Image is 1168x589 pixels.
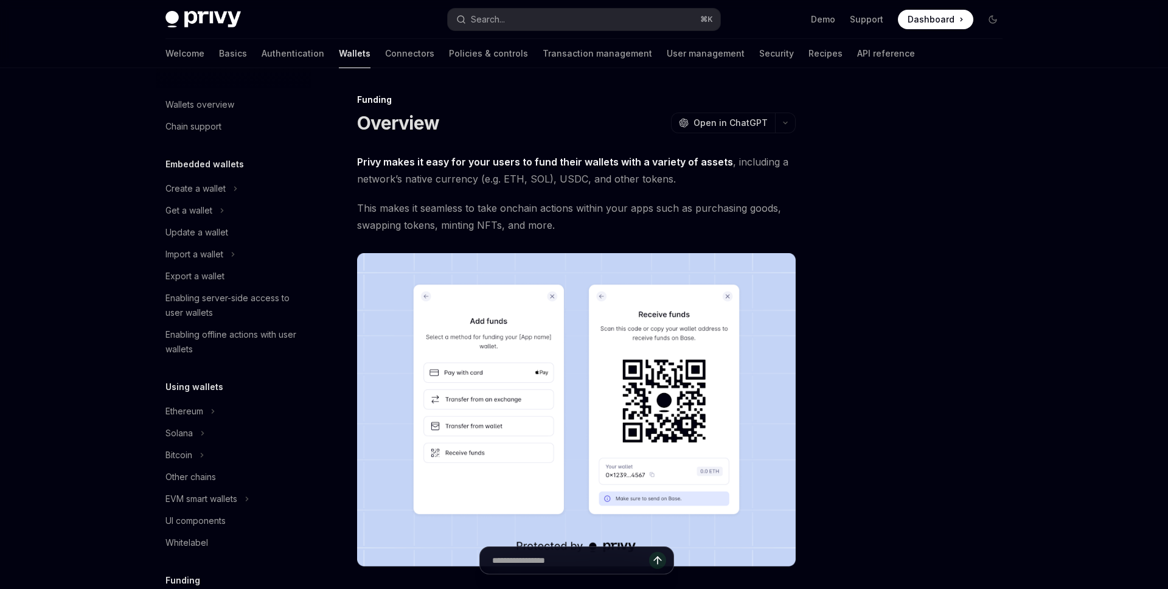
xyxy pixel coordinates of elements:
a: Export a wallet [156,265,311,287]
a: Recipes [808,39,843,68]
a: Support [850,13,883,26]
div: Chain support [165,119,221,134]
a: Update a wallet [156,221,311,243]
h5: Funding [165,573,200,588]
img: dark logo [165,11,241,28]
div: Whitelabel [165,535,208,550]
a: Wallets [339,39,370,68]
div: Update a wallet [165,225,228,240]
div: Search... [471,12,505,27]
button: Open in ChatGPT [671,113,775,133]
a: Dashboard [898,10,973,29]
div: EVM smart wallets [165,492,237,506]
a: Authentication [262,39,324,68]
button: Send message [649,552,666,569]
img: images/Funding.png [357,253,796,566]
h5: Embedded wallets [165,157,244,172]
a: Welcome [165,39,204,68]
a: UI components [156,510,311,532]
div: Bitcoin [165,448,192,462]
a: Connectors [385,39,434,68]
a: Enabling offline actions with user wallets [156,324,311,360]
a: Transaction management [543,39,652,68]
div: Get a wallet [165,203,212,218]
button: Toggle dark mode [983,10,1003,29]
div: Import a wallet [165,247,223,262]
a: Enabling server-side access to user wallets [156,287,311,324]
a: Demo [811,13,835,26]
div: Ethereum [165,404,203,419]
div: Enabling server-side access to user wallets [165,291,304,320]
a: Other chains [156,466,311,488]
div: Export a wallet [165,269,224,284]
button: Search...⌘K [448,9,720,30]
a: API reference [857,39,915,68]
div: Enabling offline actions with user wallets [165,327,304,357]
span: Dashboard [908,13,954,26]
a: Policies & controls [449,39,528,68]
a: Wallets overview [156,94,311,116]
div: Solana [165,426,193,441]
span: Open in ChatGPT [693,117,768,129]
a: Basics [219,39,247,68]
div: Other chains [165,470,216,484]
a: Chain support [156,116,311,138]
span: ⌘ K [700,15,713,24]
h1: Overview [357,112,439,134]
div: Create a wallet [165,181,226,196]
div: Wallets overview [165,97,234,112]
a: User management [667,39,745,68]
div: UI components [165,514,226,528]
a: Security [759,39,794,68]
a: Whitelabel [156,532,311,554]
span: This makes it seamless to take onchain actions within your apps such as purchasing goods, swappin... [357,200,796,234]
strong: Privy makes it easy for your users to fund their wallets with a variety of assets [357,156,733,168]
span: , including a network’s native currency (e.g. ETH, SOL), USDC, and other tokens. [357,153,796,187]
div: Funding [357,94,796,106]
h5: Using wallets [165,380,223,394]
